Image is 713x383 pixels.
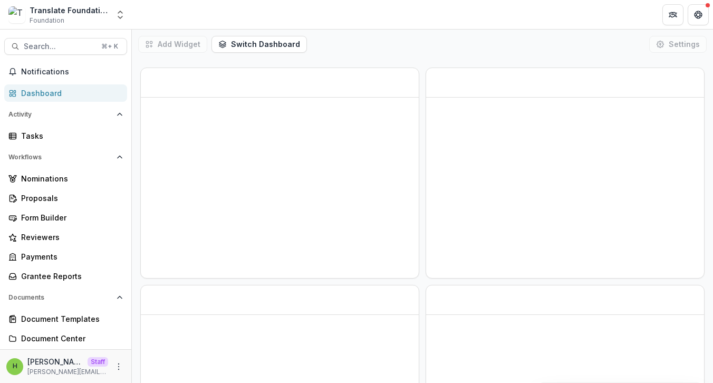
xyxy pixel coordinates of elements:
[88,357,108,367] p: Staff
[113,4,128,25] button: Open entity switcher
[21,251,119,262] div: Payments
[688,4,709,25] button: Get Help
[99,41,120,52] div: ⌘ + K
[21,193,119,204] div: Proposals
[30,16,64,25] span: Foundation
[136,7,181,22] nav: breadcrumb
[21,271,119,282] div: Grantee Reports
[4,189,127,207] a: Proposals
[21,88,119,99] div: Dashboard
[4,38,127,55] button: Search...
[112,360,125,373] button: More
[4,127,127,145] a: Tasks
[21,232,119,243] div: Reviewers
[4,170,127,187] a: Nominations
[138,36,207,53] button: Add Widget
[4,289,127,306] button: Open Documents
[662,4,683,25] button: Partners
[21,313,119,324] div: Document Templates
[27,367,108,377] p: [PERSON_NAME][EMAIL_ADDRESS][DOMAIN_NAME]
[4,209,127,226] a: Form Builder
[211,36,307,53] button: Switch Dashboard
[30,5,109,16] div: Translate Foundation Checks
[4,248,127,265] a: Payments
[21,333,119,344] div: Document Center
[4,149,127,166] button: Open Workflows
[8,294,112,301] span: Documents
[21,173,119,184] div: Nominations
[4,63,127,80] button: Notifications
[4,267,127,285] a: Grantee Reports
[21,68,123,76] span: Notifications
[4,84,127,102] a: Dashboard
[8,111,112,118] span: Activity
[21,212,119,223] div: Form Builder
[21,130,119,141] div: Tasks
[4,228,127,246] a: Reviewers
[4,106,127,123] button: Open Activity
[24,42,95,51] span: Search...
[27,356,83,367] p: [PERSON_NAME]
[13,363,17,370] div: Himanshu
[4,330,127,347] a: Document Center
[8,154,112,161] span: Workflows
[8,6,25,23] img: Translate Foundation Checks
[4,310,127,328] a: Document Templates
[649,36,707,53] button: Settings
